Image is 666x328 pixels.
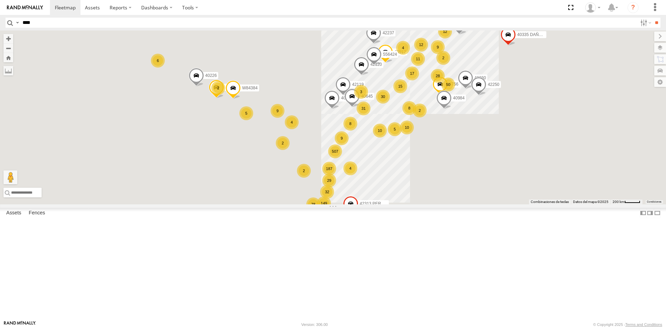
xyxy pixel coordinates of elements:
[531,200,569,204] button: Combinaciones de teclas
[151,54,165,68] div: 6
[583,2,603,13] div: Juan Lopez
[405,67,419,80] div: 17
[638,18,652,28] label: Search Filter Options
[394,50,406,54] span: 40917
[383,31,394,36] span: 42237
[373,124,387,138] div: 10
[647,201,661,203] a: Condiciones (se abre en una nueva pestaña)
[211,81,225,95] div: 2
[352,82,364,87] span: 42119
[438,25,452,38] div: 12
[343,161,357,175] div: 4
[383,52,397,57] span: 556424
[376,90,390,104] div: 30
[625,322,662,327] a: Terms and Conditions
[488,82,499,87] span: 42250
[320,185,334,199] div: 32
[242,86,258,90] span: W84384
[654,77,666,87] label: Map Settings
[360,201,391,206] span: 42313 PERDIDO
[306,197,320,211] div: 78
[517,32,548,37] span: 40335 DAÑADO
[411,52,425,66] div: 11
[431,40,445,54] div: 9
[393,79,407,93] div: 15
[436,51,450,65] div: 2
[297,164,311,178] div: 2
[414,38,428,52] div: 12
[396,41,410,55] div: 4
[654,208,661,218] label: Hide Summary Table
[613,200,624,204] span: 200 km
[341,96,352,101] span: 40588
[627,2,639,13] i: ?
[354,85,368,99] div: 3
[239,106,253,120] div: 5
[3,208,25,218] label: Assets
[357,101,370,115] div: 31
[475,76,486,80] span: 42360
[3,53,13,62] button: Zoom Home
[388,122,402,136] div: 5
[400,121,414,134] div: 10
[413,104,427,117] div: 2
[593,322,662,327] div: © Copyright 2025 -
[301,322,328,327] div: Version: 306.00
[7,5,43,10] img: rand-logo.svg
[15,18,20,28] label: Search Query
[640,208,647,218] label: Dock Summary Table to the Left
[402,101,416,115] div: 8
[322,162,336,176] div: 187
[271,104,284,118] div: 9
[328,144,342,158] div: 507
[3,34,13,43] button: Zoom in
[3,66,13,76] label: Measure
[343,117,357,131] div: 8
[205,73,217,78] span: 40226
[610,200,642,204] button: Escala del mapa: 200 km por 42 píxeles
[573,200,608,204] span: Datos del mapa ©2025
[647,208,654,218] label: Dock Summary Table to the Right
[3,43,13,53] button: Zoom out
[276,136,290,150] div: 2
[4,321,36,328] a: Visit our Website
[361,94,373,99] span: 40645
[322,174,336,187] div: 29
[441,78,455,91] div: 50
[335,131,349,145] div: 9
[3,170,17,184] button: Arrastra el hombrecito naranja al mapa para abrir Street View
[453,96,464,100] span: 40984
[25,208,49,218] label: Fences
[317,196,331,210] div: 149
[431,69,445,83] div: 28
[285,115,299,129] div: 4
